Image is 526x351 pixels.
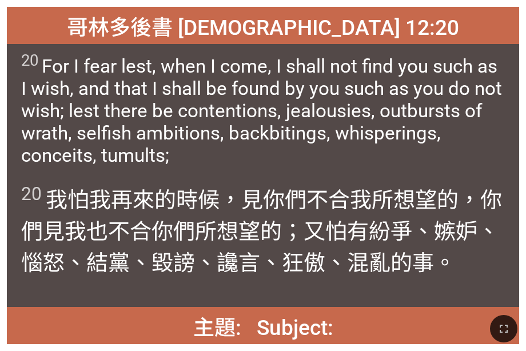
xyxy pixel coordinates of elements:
wg2636: 、讒言 [195,250,456,276]
wg3756: 合 [21,188,503,276]
wg2504: 也不 [21,219,499,276]
wg3634: 我所想望的 [21,188,503,276]
span: 哥林多後書 [DEMOGRAPHIC_DATA] 12:20 [67,10,459,41]
wg181: 的事。 [390,250,456,276]
wg2064: 的時候，見 [21,188,503,276]
wg3756: 合 [21,219,499,276]
wg2147: 你們 [21,188,503,276]
wg5209: 不 [21,188,503,276]
wg3634: 你們所想望的 [21,219,499,276]
wg2309: ，你們 [21,188,503,276]
wg2147: 我 [21,219,499,276]
wg5399: 我再來 [21,188,503,276]
wg2052: 、毀謗 [130,250,456,276]
sup: 20 [21,184,42,205]
wg5587: 、狂傲 [260,250,456,276]
span: 我怕 [21,182,505,277]
span: For I fear lest, when I come, I shall not find you such as I wish, and that I shall be found by y... [21,51,505,166]
wg2372: 、結黨 [65,250,456,276]
sup: 20 [21,51,38,70]
wg5450: 、混亂 [325,250,456,276]
wg5213: 見 [21,219,499,276]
